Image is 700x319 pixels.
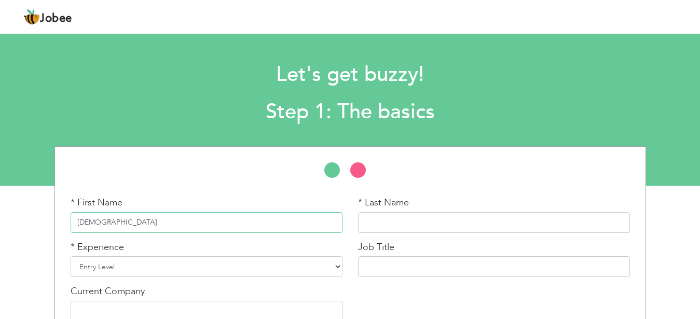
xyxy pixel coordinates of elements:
[71,285,145,298] label: Current Company
[71,241,124,254] label: * Experience
[358,241,394,254] label: Job Title
[95,99,605,126] h2: Step 1: The basics
[358,196,409,210] label: * Last Name
[40,13,72,24] span: Jobee
[23,9,40,25] img: jobee.io
[71,196,122,210] label: * First Name
[95,61,605,88] h1: Let's get buzzy!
